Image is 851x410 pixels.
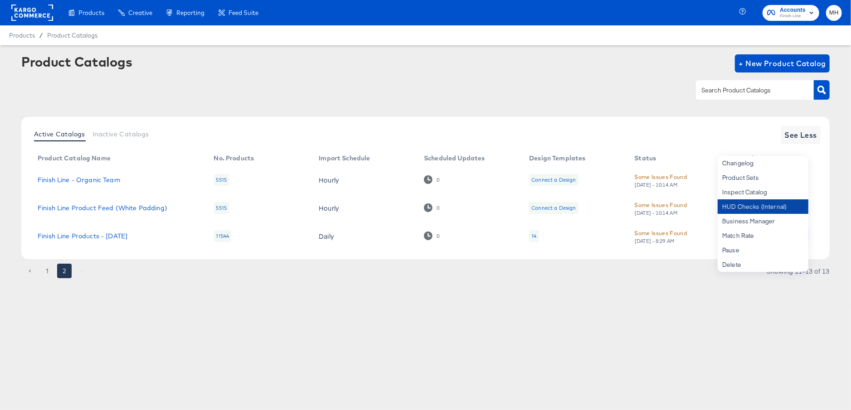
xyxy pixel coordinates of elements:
[733,151,785,166] th: Action
[780,5,806,15] span: Accounts
[229,9,258,16] span: Feed Suite
[128,9,152,16] span: Creative
[718,185,808,199] div: Inspect Catalog
[529,174,578,186] div: Connect a Design
[531,176,576,183] div: Connect a Design
[830,8,838,18] span: MH
[635,238,676,244] div: [DATE] - 8:29 AM
[627,151,734,166] th: Status
[718,170,808,185] div: Product Sets
[47,32,97,39] a: Product Catalogs
[38,232,127,240] a: Finish Line Products - [DATE]
[57,264,72,278] button: page 2
[735,54,830,72] button: + New Product Catalog
[23,264,37,278] button: Go to previous page
[529,230,539,242] div: 14
[718,156,808,170] div: Changelog
[531,204,576,212] div: Connect a Design
[38,204,167,212] a: Finish Line Product Feed (White Padding)
[635,228,687,244] button: Some Issues Found[DATE] - 8:29 AM
[635,172,687,188] button: Some Issues Found[DATE] - 10:14 AM
[531,232,536,240] div: 14
[718,243,808,257] div: Pause
[214,174,229,186] div: 5515
[826,5,842,21] button: MH
[781,126,821,144] button: See Less
[718,199,808,214] div: HUD Checks (Internal)
[635,172,687,182] div: Some Issues Found
[635,200,687,210] div: Some Issues Found
[718,214,808,228] div: Business Manager
[784,129,817,141] span: See Less
[635,228,687,238] div: Some Issues Found
[529,202,578,214] div: Connect a Design
[766,268,830,274] div: Showing 11–13 of 13
[34,130,85,138] span: Active Catalogs
[92,130,149,138] span: Inactive Catalogs
[214,202,229,214] div: 5515
[21,264,90,278] nav: pagination navigation
[700,85,796,96] input: Search Product Catalogs
[529,154,585,162] div: Design Templates
[38,176,120,183] a: Finish Line - Organic Team
[763,5,819,21] button: AccountsFinish Line
[739,57,826,70] span: + New Product Catalog
[424,232,440,240] div: 0
[311,222,417,250] td: Daily
[718,228,808,243] div: Match Rate
[436,205,440,211] div: 0
[311,166,417,194] td: Hourly
[311,194,417,222] td: Hourly
[176,9,204,16] span: Reporting
[214,230,232,242] div: 11544
[635,210,678,216] div: [DATE] - 10:14 AM
[424,154,485,162] div: Scheduled Updates
[780,13,806,20] span: Finish Line
[635,200,687,216] button: Some Issues Found[DATE] - 10:14 AM
[436,177,440,183] div: 0
[35,32,47,39] span: /
[214,154,254,162] div: No. Products
[38,154,111,162] div: Product Catalog Name
[436,233,440,239] div: 0
[785,151,819,166] th: More
[319,154,370,162] div: Import Schedule
[21,54,132,69] div: Product Catalogs
[635,182,678,188] div: [DATE] - 10:14 AM
[718,257,808,272] div: Delete
[424,203,440,212] div: 0
[424,175,440,184] div: 0
[78,9,104,16] span: Products
[9,32,35,39] span: Products
[40,264,54,278] button: Go to page 1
